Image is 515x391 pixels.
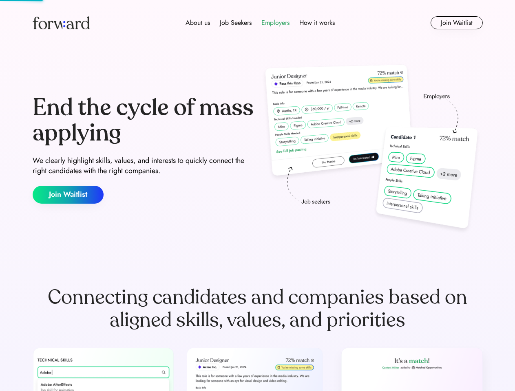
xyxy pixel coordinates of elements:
[33,156,254,176] div: We clearly highlight skills, values, and interests to quickly connect the right candidates with t...
[33,286,483,332] div: Connecting candidates and companies based on aligned skills, values, and priorities
[431,16,483,29] button: Join Waitlist
[299,18,335,28] div: How it works
[33,16,90,29] img: Forward logo
[220,18,252,28] div: Job Seekers
[186,18,210,28] div: About us
[33,95,254,145] div: End the cycle of mass applying
[33,186,104,204] button: Join Waitlist
[261,18,290,28] div: Employers
[261,62,483,237] img: hero-image.png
